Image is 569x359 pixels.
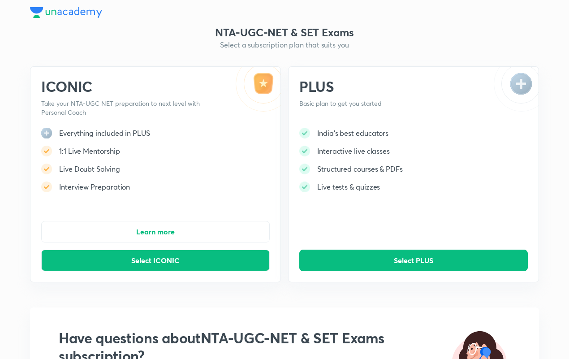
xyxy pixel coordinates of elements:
[494,67,539,112] img: -
[59,128,150,138] h5: Everything included in PLUS
[41,164,52,174] img: -
[317,128,388,138] h5: India's best educators
[317,164,403,174] h5: Structured courses & PDFs
[299,164,310,174] img: -
[299,250,528,271] button: Select PLUS
[41,182,52,192] img: -
[317,146,390,156] h5: Interactive live classes
[41,250,270,271] button: Select ICONIC
[299,99,479,108] p: Basic plan to get you started
[299,78,479,95] h2: PLUS
[30,39,539,50] h5: Select a subscription plan that suits you
[41,221,270,242] button: Learn more
[317,182,380,192] h5: Live tests & quizzes
[41,146,52,156] img: -
[236,67,280,112] img: -
[299,128,310,138] img: -
[59,146,120,156] h5: 1:1 Live Mentorship
[299,146,310,156] img: -
[30,7,102,18] img: Company Logo
[136,227,175,236] span: Learn more
[41,78,221,95] h2: ICONIC
[41,99,221,117] p: Take your NTA-UGC NET preparation to next level with Personal Coach
[59,182,130,192] h5: Interview Preparation
[299,182,310,192] img: -
[394,256,433,265] span: Select PLUS
[131,256,180,265] span: Select ICONIC
[30,25,539,39] h3: NTA-UGC-NET & SET Exams
[59,164,120,174] h5: Live Doubt Solving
